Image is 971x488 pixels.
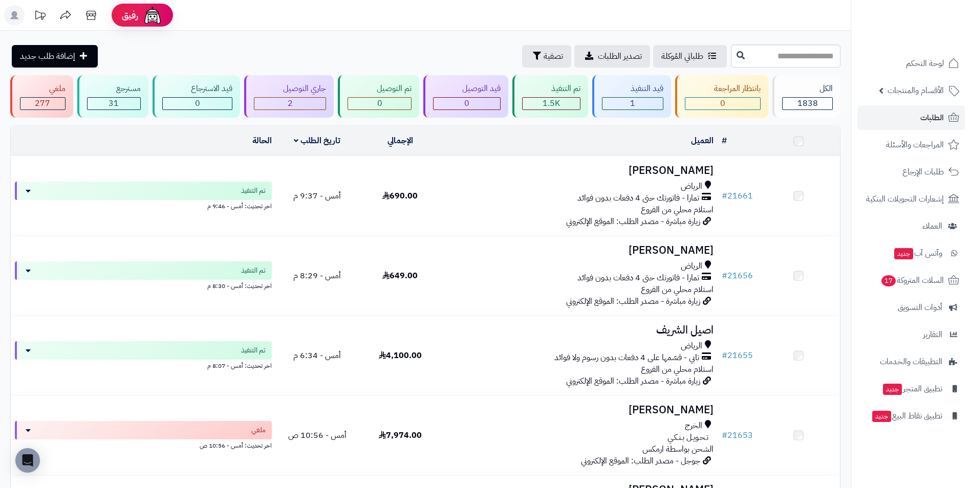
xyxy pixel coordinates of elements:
span: 17 [881,275,896,286]
a: #21653 [722,429,753,441]
span: أمس - 8:29 م [293,270,341,282]
span: أمس - 10:56 ص [288,429,347,441]
span: التقارير [923,327,942,342]
span: زيارة مباشرة - مصدر الطلب: الموقع الإلكتروني [566,215,700,228]
span: العملاء [922,219,942,233]
div: 0 [434,98,500,109]
div: 1527 [523,98,580,109]
a: #21655 [722,349,753,362]
a: تاريخ الطلب [294,135,340,147]
div: Open Intercom Messenger [15,448,40,473]
span: السلات المتروكة [880,273,944,287]
span: 7,974.00 [379,429,422,441]
span: جديد [872,411,891,422]
a: مسترجع 31 [75,75,150,118]
a: أدوات التسويق [857,295,965,320]
span: 2 [288,97,293,109]
a: طلبات الإرجاع [857,160,965,184]
span: الخرج [685,420,702,432]
span: طلباتي المُوكلة [661,50,703,62]
span: تابي - قسّمها على 4 دفعات بدون رسوم ولا فوائد [554,352,699,364]
span: 0 [377,97,382,109]
span: تم التنفيذ [241,265,266,276]
span: تمارا - فاتورتك حتى 4 دفعات بدون فوائد [577,272,699,284]
span: 0 [464,97,469,109]
div: تم التوصيل [348,83,412,95]
a: التطبيقات والخدمات [857,349,965,374]
span: استلام محلي من الفروع [641,363,714,375]
span: جوجل - مصدر الطلب: الموقع الإلكتروني [581,455,700,467]
span: إشعارات التحويلات البنكية [866,192,944,206]
span: تصفية [544,50,563,62]
a: العملاء [857,214,965,238]
span: تصدير الطلبات [598,50,642,62]
span: أدوات التسويق [898,300,942,315]
div: ملغي [20,83,66,95]
span: تطبيق المتجر [882,382,942,396]
a: تصدير الطلبات [574,45,650,68]
span: # [722,270,727,282]
a: قيد التوصيل 0 [421,75,510,118]
div: مسترجع [87,83,141,95]
div: 31 [88,98,140,109]
a: الإجمالي [387,135,413,147]
span: جديد [894,248,913,259]
span: # [722,349,727,362]
span: تطبيق نقاط البيع [871,409,942,423]
span: 0 [195,97,200,109]
span: 1.5K [543,97,560,109]
div: الكل [782,83,833,95]
span: 0 [720,97,725,109]
span: رفيق [122,9,138,21]
span: 1838 [797,97,818,109]
span: 649.00 [382,270,418,282]
a: الحالة [252,135,272,147]
span: 690.00 [382,190,418,202]
a: العميل [691,135,714,147]
span: طلبات الإرجاع [902,165,944,179]
img: ai-face.png [142,5,163,26]
div: قيد التنفيذ [602,83,664,95]
a: تم التوصيل 0 [336,75,421,118]
span: تم التنفيذ [241,186,266,196]
span: المراجعات والأسئلة [886,138,944,152]
span: الأقسام والمنتجات [888,83,944,98]
h3: [PERSON_NAME] [446,404,714,416]
span: أمس - 6:34 م [293,349,341,362]
span: وآتس آب [893,246,942,260]
h3: اصيل الشريف [446,324,714,336]
div: تم التنفيذ [522,83,580,95]
a: ملغي 277 [8,75,75,118]
span: 31 [109,97,119,109]
a: #21656 [722,270,753,282]
span: 1 [630,97,635,109]
span: لوحة التحكم [906,56,944,71]
div: اخر تحديث: أمس - 8:07 م [15,360,272,370]
a: المراجعات والأسئلة [857,132,965,157]
span: زيارة مباشرة - مصدر الطلب: الموقع الإلكتروني [566,295,700,307]
span: 4,100.00 [379,349,422,362]
div: اخر تحديث: أمس - 10:56 ص [15,439,272,450]
a: قيد الاسترجاع 0 [150,75,243,118]
h3: [PERSON_NAME] [446,245,714,256]
div: بانتظار المراجعة [685,83,761,95]
div: قيد التوصيل [433,83,501,95]
a: طلباتي المُوكلة [653,45,727,68]
span: ملغي [251,425,266,435]
div: اخر تحديث: أمس - 9:46 م [15,200,272,211]
img: logo-2.png [901,29,961,50]
div: 1 [602,98,663,109]
div: قيد الاسترجاع [162,83,233,95]
button: تصفية [522,45,571,68]
span: الطلبات [920,110,944,125]
div: 0 [348,98,411,109]
a: السلات المتروكة17 [857,268,965,293]
span: # [722,429,727,441]
span: الرياض [681,260,702,272]
div: جاري التوصيل [254,83,326,95]
a: جاري التوصيل 2 [242,75,336,118]
a: بانتظار المراجعة 0 [673,75,770,118]
a: الطلبات [857,105,965,130]
div: 277 [20,98,65,109]
span: # [722,190,727,202]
